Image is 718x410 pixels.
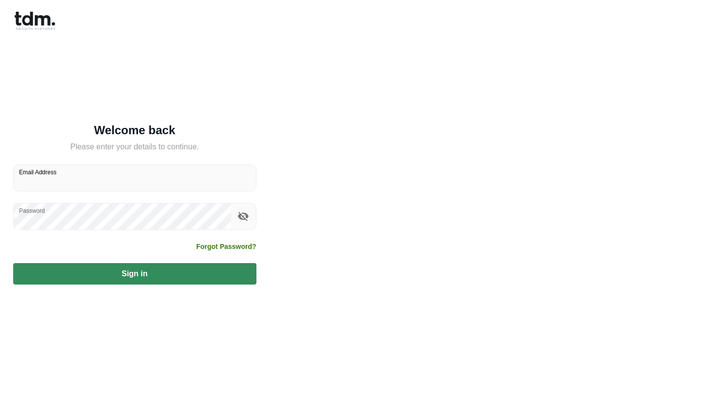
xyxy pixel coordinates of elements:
h5: Please enter your details to continue. [13,141,256,153]
button: Sign in [13,263,256,285]
label: Email Address [19,168,57,176]
label: Password [19,206,45,215]
button: toggle password visibility [235,208,252,225]
h5: Welcome back [13,125,256,135]
a: Forgot Password? [196,242,256,251]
